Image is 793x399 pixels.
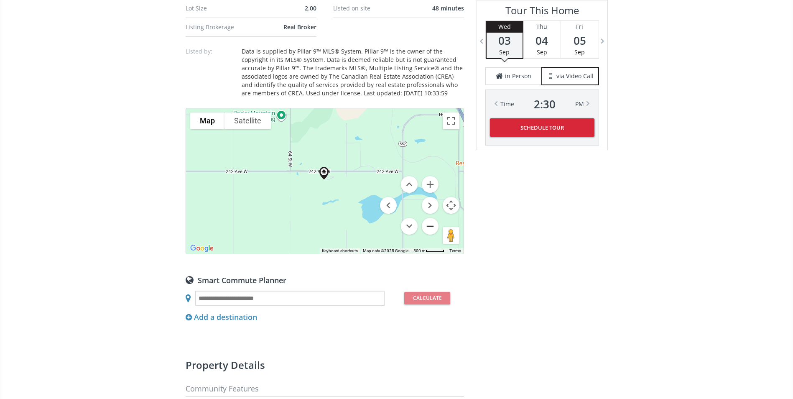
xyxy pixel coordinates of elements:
[523,35,561,46] span: 04
[505,72,531,80] span: in Person
[499,48,510,56] span: Sep
[413,248,426,253] span: 500 m
[333,5,403,11] div: Listed on site
[485,5,599,20] h3: Tour This Home
[186,5,255,11] div: Lot Size
[322,248,358,254] button: Keyboard shortcuts
[186,47,236,56] p: Listed by:
[305,4,316,12] span: 2.00
[449,248,461,253] a: Terms
[411,248,447,254] button: Map Scale: 500 m per 41 pixels
[186,312,257,323] div: Add a destination
[188,243,216,254] img: Google
[574,48,585,56] span: Sep
[443,197,459,214] button: Map camera controls
[190,113,224,129] button: Show street map
[561,35,599,46] span: 05
[404,292,450,304] button: Calculate
[242,47,464,97] div: Data is supplied by Pillar 9™ MLS® System. Pillar 9™ is the owner of the copyright in its MLS® Sy...
[401,176,418,193] button: Move up
[537,48,547,56] span: Sep
[443,113,459,129] button: Toggle fullscreen view
[422,218,439,235] button: Zoom out
[490,118,594,137] button: Schedule Tour
[224,113,271,129] button: Show satellite imagery
[401,218,418,235] button: Move down
[186,360,464,370] h2: Property details
[534,98,556,110] span: 2 : 30
[186,385,464,397] h3: Community Features
[556,72,594,80] span: via Video Call
[432,4,464,12] span: 48 minutes
[443,227,459,244] button: Drag Pegman onto the map to open Street View
[380,197,397,214] button: Move left
[561,21,599,33] div: Fri
[186,275,464,284] div: Smart Commute Planner
[363,248,408,253] span: Map data ©2025 Google
[283,23,316,31] span: Real Broker
[186,24,255,30] div: Listing Brokerage
[422,176,439,193] button: Zoom in
[487,21,523,33] div: Wed
[188,243,216,254] a: Open this area in Google Maps (opens a new window)
[500,98,584,110] div: Time PM
[523,21,561,33] div: Thu
[487,35,523,46] span: 03
[422,197,439,214] button: Move right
